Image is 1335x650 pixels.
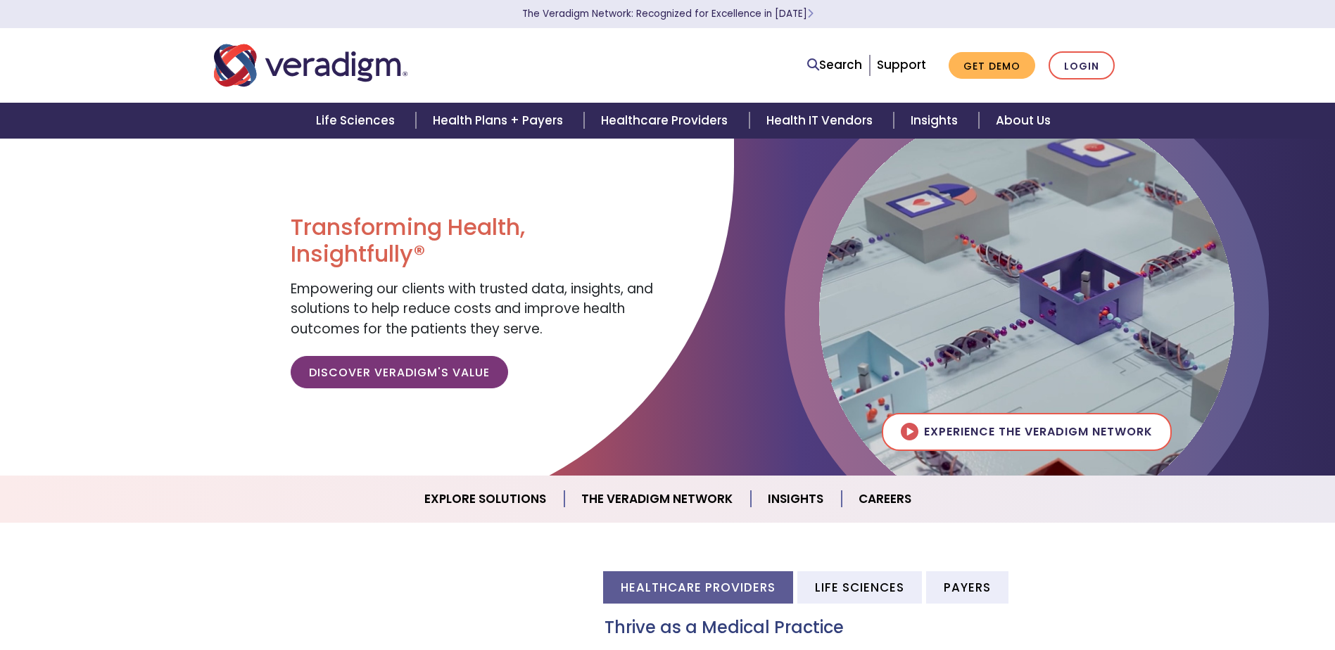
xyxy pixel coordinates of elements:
h3: Thrive as a Medical Practice [605,618,1122,638]
a: Life Sciences [299,103,416,139]
a: Support [877,56,926,73]
a: Explore Solutions [407,481,564,517]
a: About Us [979,103,1068,139]
a: Healthcare Providers [584,103,749,139]
span: Empowering our clients with trusted data, insights, and solutions to help reduce costs and improv... [291,279,653,338]
a: Discover Veradigm's Value [291,356,508,388]
a: Health IT Vendors [749,103,894,139]
a: Login [1049,51,1115,80]
a: The Veradigm Network [564,481,751,517]
a: Careers [842,481,928,517]
a: Insights [751,481,842,517]
li: Healthcare Providers [603,571,793,603]
span: Learn More [807,7,814,20]
li: Life Sciences [797,571,922,603]
a: Insights [894,103,979,139]
h1: Transforming Health, Insightfully® [291,214,657,268]
li: Payers [926,571,1008,603]
a: Get Demo [949,52,1035,79]
a: Health Plans + Payers [416,103,584,139]
a: The Veradigm Network: Recognized for Excellence in [DATE]Learn More [522,7,814,20]
a: Search [807,56,862,75]
img: Veradigm logo [214,42,407,89]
